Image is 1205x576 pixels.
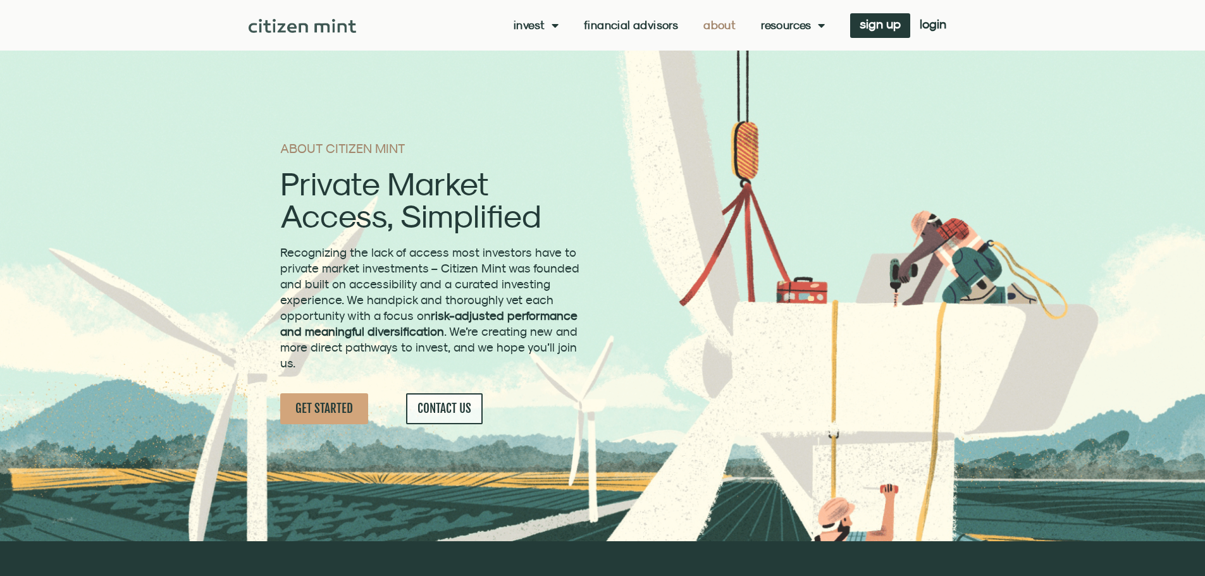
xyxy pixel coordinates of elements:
[703,19,736,32] a: About
[514,19,825,32] nav: Menu
[584,19,678,32] a: Financial Advisors
[910,13,956,38] a: login
[280,168,583,232] h2: Private Market Access, Simplified
[280,245,579,370] span: Recognizing the lack of access most investors have to private market investments – Citizen Mint w...
[417,401,471,417] span: CONTACT US
[295,401,353,417] span: GET STARTED
[850,13,910,38] a: sign up
[761,19,825,32] a: Resources
[514,19,559,32] a: Invest
[860,20,901,28] span: sign up
[280,142,583,155] h1: ABOUT CITIZEN MINT
[920,20,946,28] span: login
[406,393,483,424] a: CONTACT US
[280,393,368,424] a: GET STARTED
[249,19,357,33] img: Citizen Mint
